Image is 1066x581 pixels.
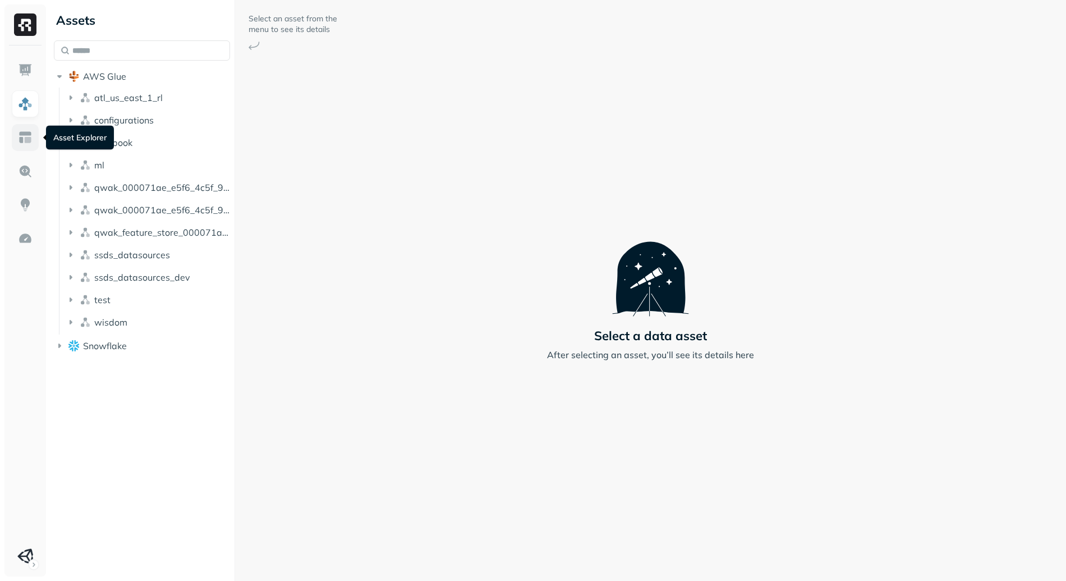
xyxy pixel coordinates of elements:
img: Dashboard [18,63,33,77]
img: namespace [80,317,91,328]
p: Select a data asset [594,328,707,344]
button: atl_us_east_1_rl [65,89,231,107]
img: namespace [80,294,91,305]
div: Assets [54,11,230,29]
button: facebook [65,134,231,152]
div: Asset Explorer [46,126,114,150]
span: qwak_feature_store_000071ae_e5f6_4c5f_97ab_2b533d00d294 [94,227,231,238]
button: wisdom [65,313,231,331]
span: ssds_datasources [94,249,170,260]
span: ssds_datasources_dev [94,272,190,283]
button: Snowflake [54,337,230,355]
span: atl_us_east_1_rl [94,92,163,103]
button: ml [65,156,231,174]
img: root [68,71,80,82]
span: configurations [94,115,154,126]
img: namespace [80,249,91,260]
img: Insights [18,198,33,212]
button: configurations [65,111,231,129]
button: test [65,291,231,309]
img: Ryft [14,13,36,36]
img: root [68,340,80,351]
button: qwak_000071ae_e5f6_4c5f_97ab_2b533d00d294_analytics_data_view [65,201,231,219]
button: qwak_000071ae_e5f6_4c5f_97ab_2b533d00d294_analytics_data [65,179,231,196]
span: test [94,294,111,305]
img: namespace [80,92,91,103]
img: namespace [80,272,91,283]
img: Arrow [249,42,260,50]
button: ssds_datasources_dev [65,268,231,286]
img: Query Explorer [18,164,33,179]
img: namespace [80,204,91,216]
span: Snowflake [83,340,127,351]
img: namespace [80,115,91,126]
button: ssds_datasources [65,246,231,264]
img: Telescope [612,219,689,316]
img: Asset Explorer [18,130,33,145]
span: AWS Glue [83,71,126,82]
span: qwak_000071ae_e5f6_4c5f_97ab_2b533d00d294_analytics_data_view [94,204,231,216]
button: qwak_feature_store_000071ae_e5f6_4c5f_97ab_2b533d00d294 [65,223,231,241]
img: Unity [17,548,33,564]
img: namespace [80,182,91,193]
img: Assets [18,97,33,111]
img: namespace [80,159,91,171]
p: After selecting an asset, you’ll see its details here [547,348,754,362]
button: AWS Glue [54,67,230,85]
span: ml [94,159,104,171]
span: wisdom [94,317,127,328]
img: Optimization [18,231,33,246]
img: namespace [80,227,91,238]
p: Select an asset from the menu to see its details [249,13,338,35]
span: qwak_000071ae_e5f6_4c5f_97ab_2b533d00d294_analytics_data [94,182,231,193]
